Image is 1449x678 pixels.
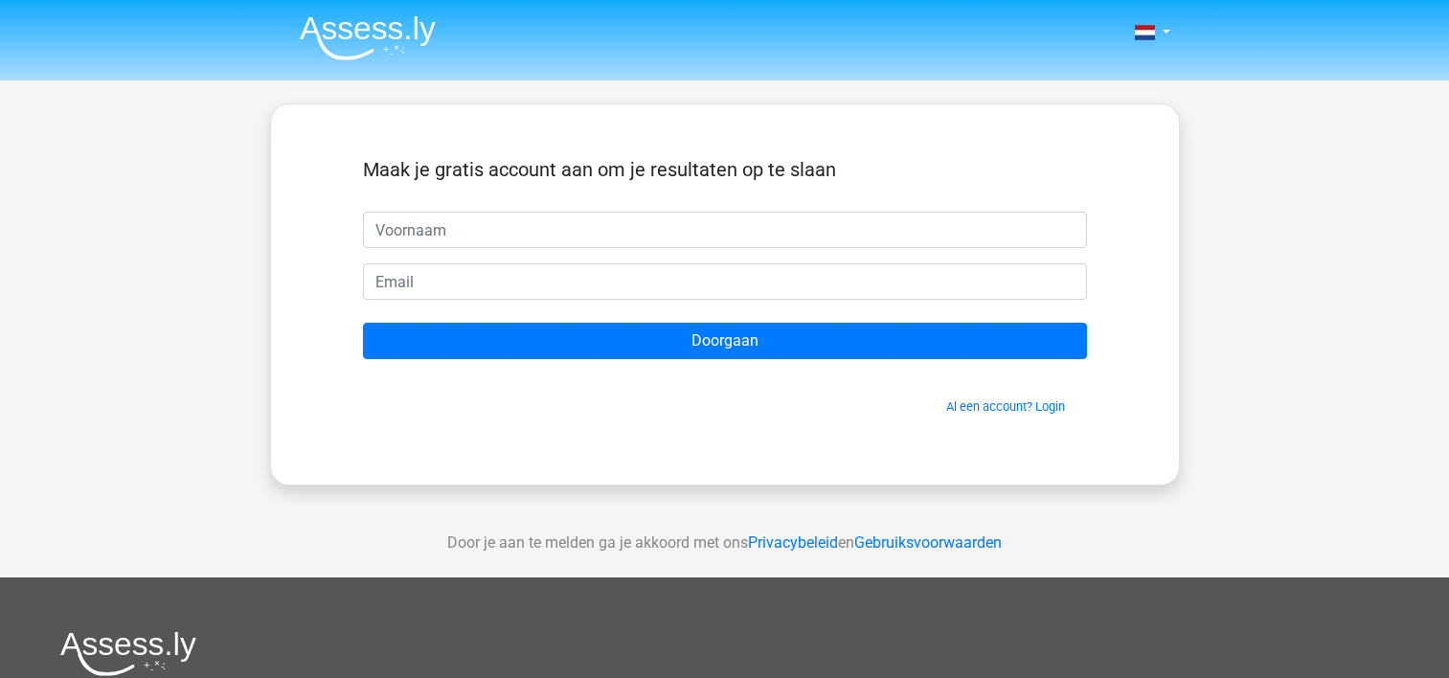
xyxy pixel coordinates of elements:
[363,263,1087,300] input: Email
[748,533,838,552] a: Privacybeleid
[946,399,1065,414] a: Al een account? Login
[363,323,1087,359] input: Doorgaan
[363,158,1087,181] h5: Maak je gratis account aan om je resultaten op te slaan
[363,212,1087,248] input: Voornaam
[60,631,196,676] img: Assessly logo
[300,15,436,60] img: Assessly
[854,533,1002,552] a: Gebruiksvoorwaarden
